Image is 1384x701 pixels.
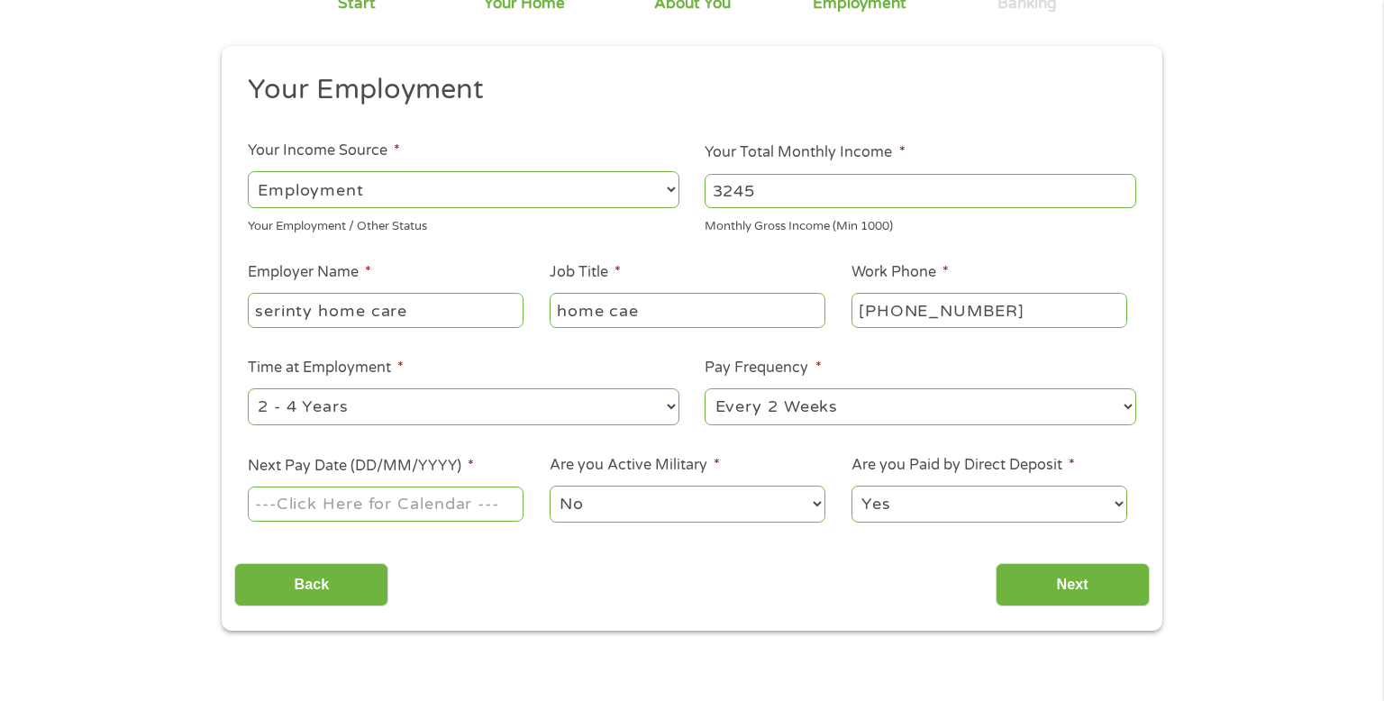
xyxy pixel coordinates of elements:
label: Job Title [550,263,621,282]
label: Your Total Monthly Income [705,143,905,162]
input: Cashier [550,293,825,327]
input: Walmart [248,293,524,327]
label: Time at Employment [248,359,404,378]
label: Next Pay Date (DD/MM/YYYY) [248,457,474,476]
input: ---Click Here for Calendar --- [248,487,524,521]
input: (231) 754-4010 [851,293,1127,327]
label: Work Phone [851,263,949,282]
input: Back [234,563,388,607]
label: Pay Frequency [705,359,821,378]
h2: Your Employment [248,72,1124,108]
div: Monthly Gross Income (Min 1000) [705,212,1136,236]
input: Next [996,563,1150,607]
label: Are you Paid by Direct Deposit [851,456,1075,475]
label: Your Income Source [248,141,400,160]
input: 1800 [705,174,1136,208]
label: Employer Name [248,263,371,282]
div: Your Employment / Other Status [248,212,679,236]
label: Are you Active Military [550,456,720,475]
